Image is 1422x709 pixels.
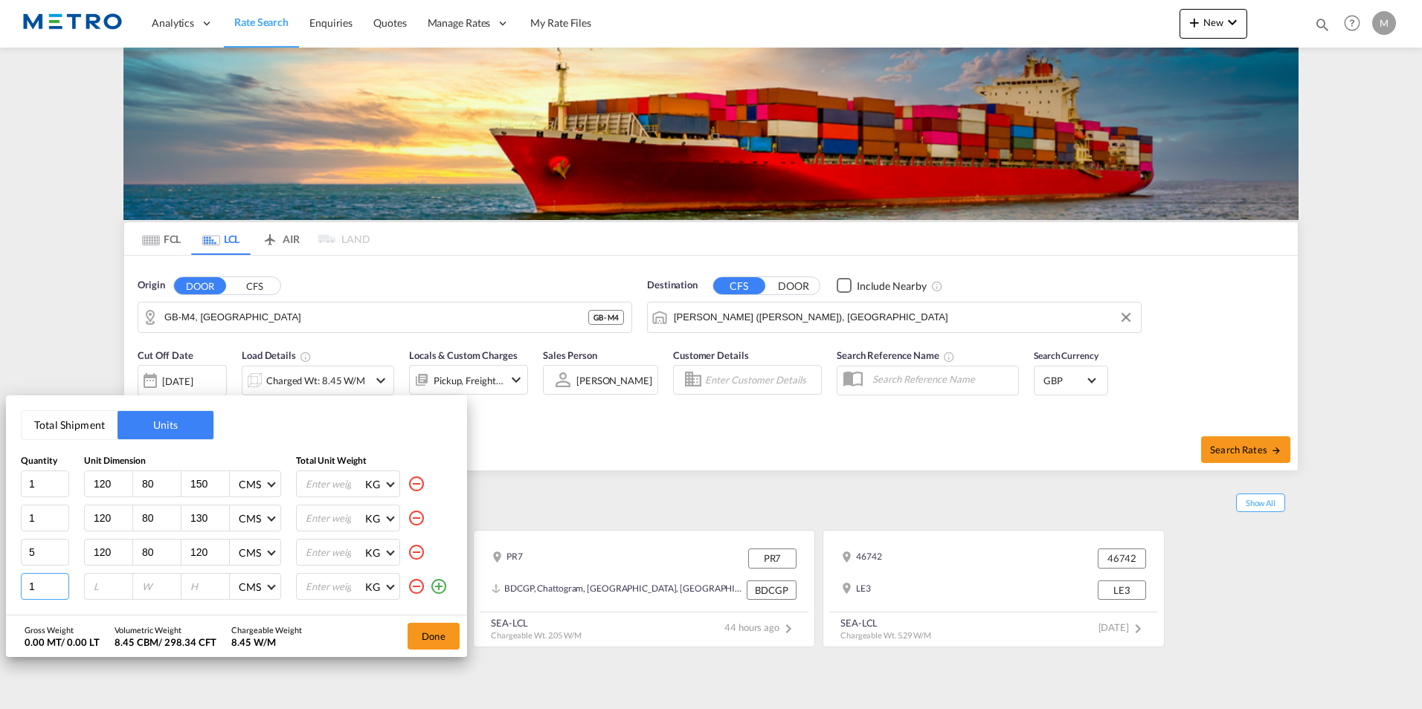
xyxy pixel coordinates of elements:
[430,577,448,595] md-icon: icon-plus-circle-outline
[189,511,229,525] input: H
[408,543,425,561] md-icon: icon-minus-circle-outline
[115,624,216,635] div: Volumetric Weight
[408,623,460,650] button: Done
[189,477,229,491] input: H
[141,511,181,525] input: W
[141,545,181,559] input: W
[92,477,132,491] input: L
[231,635,302,649] div: 8.45 W/M
[365,546,380,559] div: KG
[189,580,229,593] input: H
[21,505,69,531] input: Qty
[231,624,302,635] div: Chargeable Weight
[408,475,425,493] md-icon: icon-minus-circle-outline
[61,636,100,648] span: / 0.00 LT
[84,455,281,467] div: Unit Dimension
[239,546,261,559] div: CMS
[304,505,364,531] input: Enter weight
[304,471,364,496] input: Enter weight
[158,636,216,648] span: / 298.34 CFT
[92,511,132,525] input: L
[365,580,380,593] div: KG
[141,580,181,593] input: W
[365,512,380,525] div: KG
[408,577,425,595] md-icon: icon-minus-circle-outline
[115,635,216,649] div: 8.45 CBM
[21,539,69,566] input: Qty
[21,455,69,467] div: Quantity
[21,573,69,600] input: Qty
[304,540,364,565] input: Enter weight
[365,478,380,491] div: KG
[141,477,181,491] input: W
[25,635,100,649] div: 0.00 MT
[21,470,69,497] input: Qty
[92,545,132,559] input: L
[92,580,132,593] input: L
[239,478,261,491] div: CMS
[296,455,452,467] div: Total Unit Weight
[239,580,261,593] div: CMS
[22,411,118,439] button: Total Shipment
[25,624,100,635] div: Gross Weight
[304,574,364,599] input: Enter weight
[189,545,229,559] input: H
[408,509,425,527] md-icon: icon-minus-circle-outline
[118,411,213,439] button: Units
[239,512,261,525] div: CMS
